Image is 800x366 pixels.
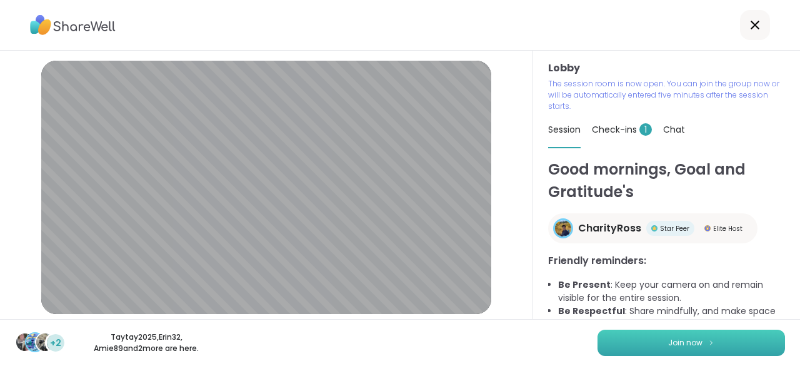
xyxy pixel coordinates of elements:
[36,333,54,351] img: Amie89
[548,213,757,243] a: CharityRossCharityRossStar PeerStar PeerElite HostElite Host
[555,220,571,236] img: CharityRoss
[548,61,785,76] h3: Lobby
[548,158,785,203] h1: Good mornings, Goal and Gratitude's
[76,332,216,354] p: Taytay2025 , Erin32 , Amie89 and 2 more are here.
[558,278,785,305] li: : Keep your camera on and remain visible for the entire session.
[639,123,652,136] span: 1
[597,330,785,356] button: Join now
[548,253,785,268] h3: Friendly reminders:
[50,337,61,350] span: +2
[668,337,702,348] span: Join now
[30,11,116,39] img: ShareWell Logo
[548,123,581,136] span: Session
[16,333,34,351] img: Taytay2025
[663,123,685,136] span: Chat
[578,221,641,236] span: CharityRoss
[558,305,785,331] li: : Share mindfully, and make space for everyone to share!
[558,305,625,317] b: Be Respectful
[707,339,715,346] img: ShareWell Logomark
[704,225,711,231] img: Elite Host
[26,333,44,351] img: Erin32
[592,123,652,136] span: Check-ins
[558,278,611,291] b: Be Present
[548,78,785,112] p: The session room is now open. You can join the group now or will be automatically entered five mi...
[660,224,689,233] span: Star Peer
[651,225,657,231] img: Star Peer
[713,224,742,233] span: Elite Host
